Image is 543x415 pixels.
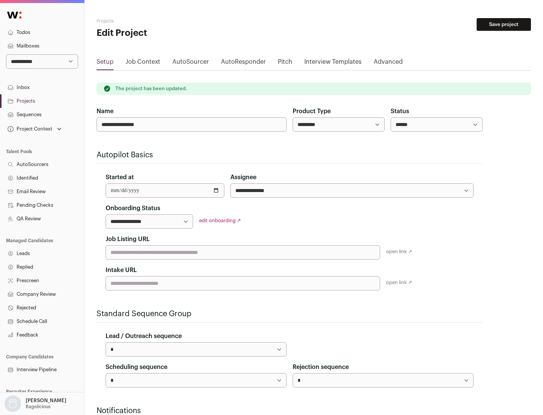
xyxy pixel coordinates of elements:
p: The project has been updated. [115,86,187,92]
h2: Autopilot Basics [97,150,483,160]
a: Pitch [278,57,292,69]
a: Job Context [126,57,160,69]
a: AutoResponder [221,57,266,69]
a: Advanced [374,57,403,69]
button: Open dropdown [3,395,68,412]
button: Open dropdown [6,124,63,134]
img: nopic.png [5,395,21,412]
a: Setup [97,57,114,69]
h2: Projects [97,18,241,24]
button: Save project [477,18,531,31]
div: Project Context [6,126,52,132]
label: Scheduling sequence [106,363,167,372]
label: Name [97,107,114,116]
label: Assignee [230,173,256,182]
label: Started at [106,173,134,182]
label: Onboarding Status [106,204,160,213]
img: Wellfound [3,8,26,23]
a: AutoSourcer [172,57,209,69]
a: Interview Templates [304,57,362,69]
h1: Edit Project [97,27,241,39]
label: Status [391,107,409,116]
label: Rejection sequence [293,363,349,372]
label: Intake URL [106,266,137,275]
p: [PERSON_NAME] [26,398,66,404]
label: Job Listing URL [106,235,150,244]
h2: Standard Sequence Group [97,309,483,319]
a: edit onboarding ↗ [199,218,241,223]
p: Bagelicious [26,404,51,410]
label: Product Type [293,107,331,116]
label: Lead / Outreach sequence [106,332,182,341]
